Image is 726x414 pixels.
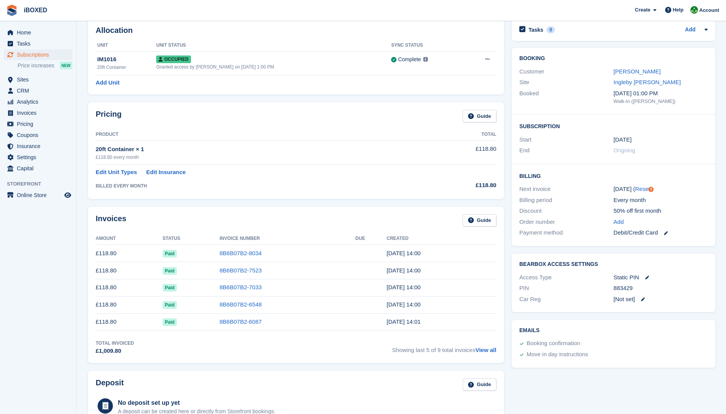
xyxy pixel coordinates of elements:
a: Guide [463,110,496,122]
div: £118.80 [421,181,496,190]
span: Paid [163,318,177,326]
div: Car Reg [519,295,613,304]
th: Sync Status [391,39,464,52]
span: Home [17,27,63,38]
h2: Subscription [519,122,708,130]
div: Complete [398,55,421,64]
span: Account [699,7,719,14]
th: Created [387,233,496,245]
div: NEW [60,62,72,69]
a: Guide [463,378,496,391]
a: menu [4,108,72,118]
div: IM1016 [97,55,156,64]
div: 0 [547,26,555,33]
div: £118.80 every month [96,154,421,161]
a: Ingleby [PERSON_NAME] [613,79,681,85]
a: menu [4,152,72,163]
a: 8B6B07B2-8034 [220,250,262,256]
a: menu [4,74,72,85]
th: Due [356,233,387,245]
span: CRM [17,85,63,96]
h2: Pricing [96,110,122,122]
span: Coupons [17,130,63,140]
h2: Emails [519,328,708,334]
div: Every month [613,196,708,205]
th: Product [96,129,421,141]
a: Reset [635,186,650,192]
th: Invoice Number [220,233,356,245]
a: Guide [463,214,496,227]
a: menu [4,163,72,174]
a: menu [4,96,72,107]
span: Invoices [17,108,63,118]
div: Booked [519,89,613,105]
span: Paid [163,301,177,309]
span: Occupied [156,55,191,63]
img: stora-icon-8386f47178a22dfd0bd8f6a31ec36ba5ce8667c1dd55bd0f319d3a0aa187defe.svg [6,5,18,16]
span: Create [635,6,650,14]
a: menu [4,49,72,60]
span: Pricing [17,119,63,129]
td: £118.80 [421,140,496,165]
th: Amount [96,233,163,245]
div: [Not set] [613,295,708,304]
h2: Booking [519,55,708,62]
div: 20ft Container × 1 [96,145,421,154]
a: Price increases NEW [18,61,72,70]
a: menu [4,27,72,38]
div: [DATE] 01:00 PM [613,89,708,98]
div: BILLED EVERY MONTH [96,183,421,189]
h2: Allocation [96,26,496,35]
td: £118.80 [96,313,163,331]
span: Tasks [17,38,63,49]
div: 883429 [613,284,708,293]
span: Settings [17,152,63,163]
div: Static PIN [613,273,708,282]
a: [PERSON_NAME] [613,68,661,75]
span: Analytics [17,96,63,107]
a: menu [4,190,72,200]
a: menu [4,38,72,49]
div: Start [519,135,613,144]
td: £118.80 [96,279,163,296]
div: £1,009.80 [96,347,134,355]
div: Granted access by [PERSON_NAME] on [DATE] 1:00 PM [156,64,391,70]
span: Subscriptions [17,49,63,60]
div: PIN [519,284,613,293]
img: Amanda Forder [690,6,698,14]
a: 8B6B07B2-7033 [220,284,262,290]
span: Ongoing [613,147,635,153]
a: Edit Unit Types [96,168,137,177]
th: Unit [96,39,156,52]
h2: Billing [519,172,708,179]
h2: Tasks [529,26,543,33]
h2: Invoices [96,214,126,227]
div: Payment method [519,228,613,237]
time: 2025-06-05 13:00:40 UTC [387,284,421,290]
a: menu [4,119,72,129]
div: Access Type [519,273,613,282]
time: 2025-05-05 13:00:57 UTC [387,301,421,308]
th: Total [421,129,496,141]
th: Unit Status [156,39,391,52]
time: 2025-08-05 13:00:40 UTC [387,250,421,256]
div: Move in day instructions [527,350,588,359]
td: £118.80 [96,245,163,262]
span: Paid [163,267,177,275]
span: Insurance [17,141,63,152]
div: 50% off first month [613,207,708,215]
div: Site [519,78,613,87]
td: £118.80 [96,296,163,313]
a: 8B6B07B2-7523 [220,267,262,274]
time: 2024-12-05 01:00:00 UTC [613,135,631,144]
div: 20ft Container [97,64,156,71]
div: [DATE] ( ) [613,185,708,194]
div: Discount [519,207,613,215]
span: Showing last 5 of 9 total invoices [392,340,496,355]
div: Booking confirmation [527,339,580,348]
a: Edit Insurance [146,168,186,177]
span: Online Store [17,190,63,200]
span: Storefront [7,180,76,188]
a: menu [4,85,72,96]
span: Sites [17,74,63,85]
